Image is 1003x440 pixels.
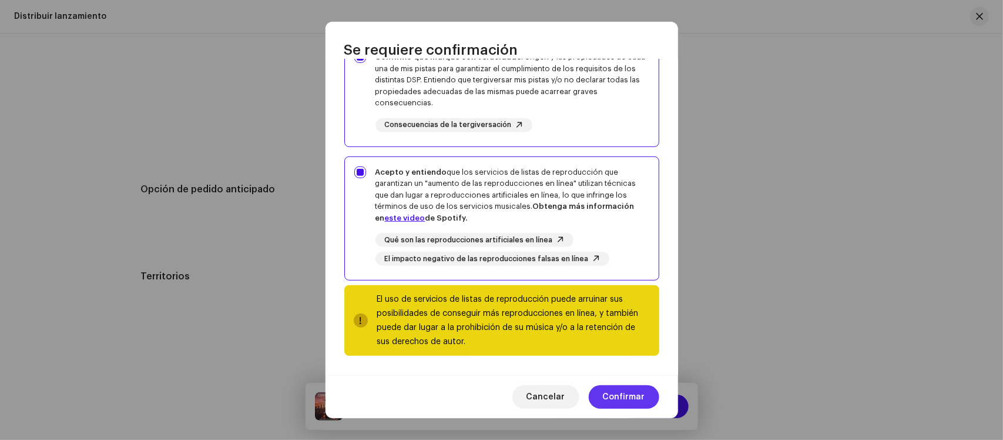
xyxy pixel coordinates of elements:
span: Cancelar [526,385,565,409]
p-togglebutton: Confirmo que indiqué con veracidadel origen y las propiedades de cada una de mis pistas para gara... [344,41,659,147]
strong: Acepto y entiendo [375,168,447,176]
p-togglebutton: Acepto y entiendoque los servicios de listas de reproducción que garantizan un "aumento de las re... [344,156,659,281]
a: este video [385,214,425,222]
span: Qué son las reproducciones artificiales en línea [385,236,553,244]
div: el origen y las propiedades de cada una de mis pistas para garantizar el cumplimiento de los requ... [375,51,649,109]
div: que los servicios de listas de reproducción que garantizan un "aumento de las reproducciones en l... [375,166,649,224]
span: El impacto negativo de las reproducciones falsas en línea [385,255,589,263]
span: Confirmar [603,385,645,409]
span: Consecuencias de la tergiversación [385,121,512,129]
span: Se requiere confirmación [344,41,518,59]
strong: Obtenga más información en de Spotify. [375,202,635,222]
button: Confirmar [589,385,659,409]
div: El uso de servicios de listas de reproducción puede arruinar sus posibilidades de conseguir más r... [377,292,650,349]
button: Cancelar [512,385,579,409]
